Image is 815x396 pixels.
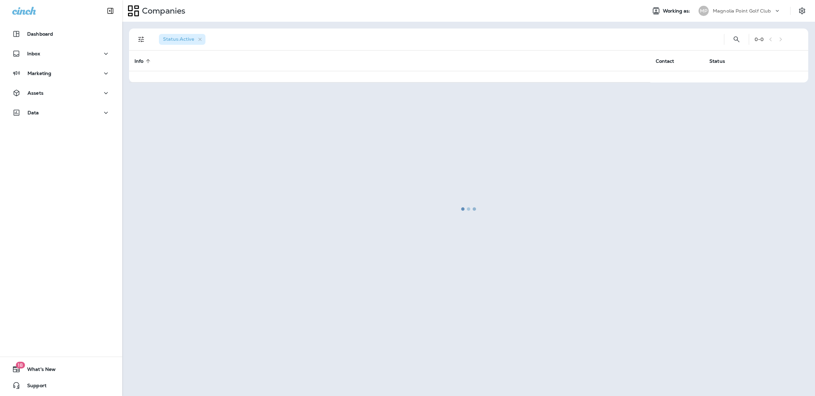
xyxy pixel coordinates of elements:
[663,8,692,14] span: Working as:
[7,379,115,392] button: Support
[101,4,120,18] button: Collapse Sidebar
[7,86,115,100] button: Assets
[16,362,25,369] span: 18
[7,106,115,119] button: Data
[699,6,709,16] div: MP
[7,27,115,41] button: Dashboard
[20,366,56,375] span: What's New
[28,110,39,115] p: Data
[796,5,808,17] button: Settings
[20,383,47,391] span: Support
[7,67,115,80] button: Marketing
[713,8,771,14] p: Magnolia Point Golf Club
[28,90,43,96] p: Assets
[7,47,115,60] button: Inbox
[7,362,115,376] button: 18What's New
[139,6,185,16] p: Companies
[27,31,53,37] p: Dashboard
[27,51,40,56] p: Inbox
[28,71,51,76] p: Marketing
